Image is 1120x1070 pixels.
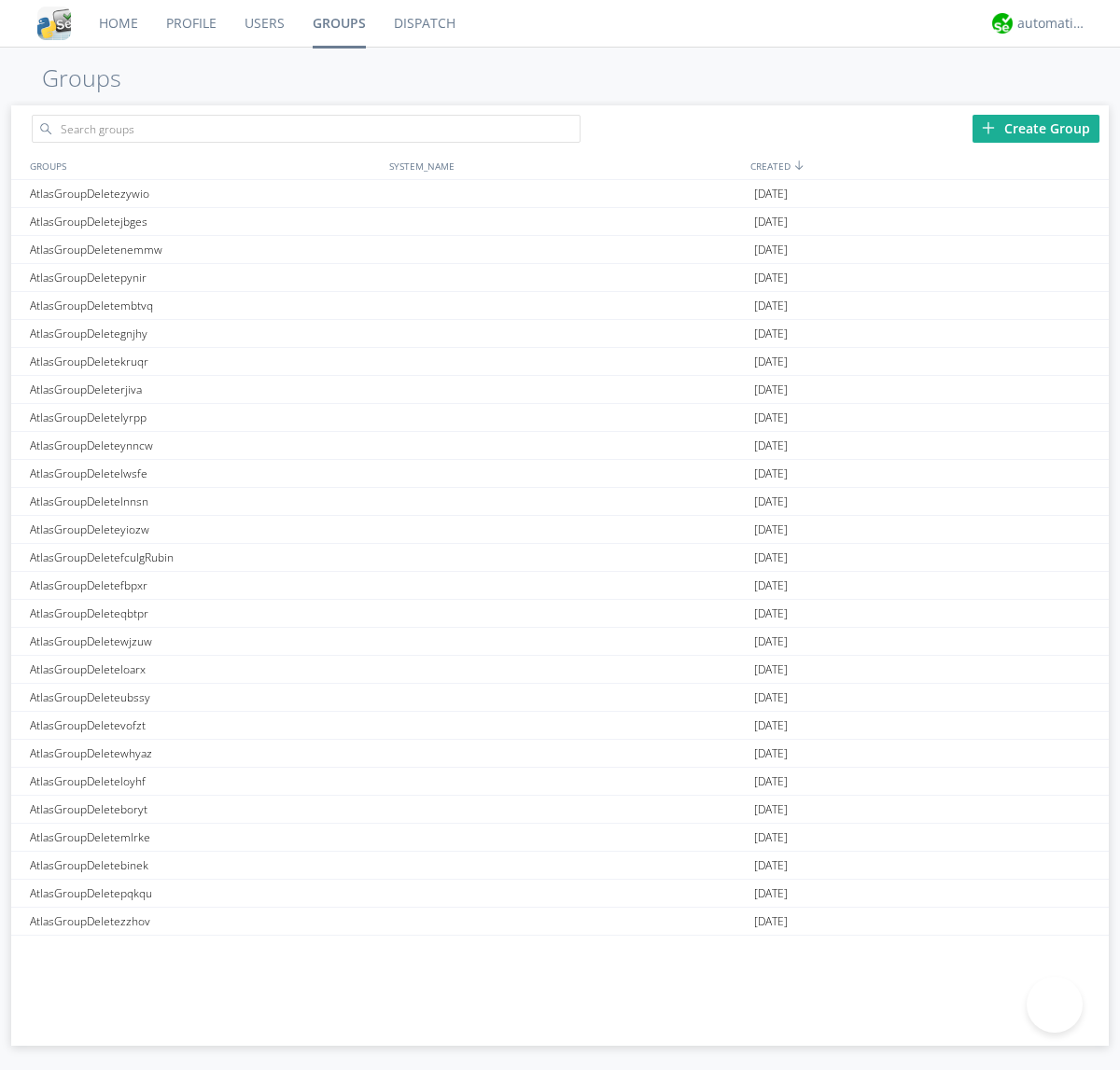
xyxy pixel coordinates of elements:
[11,936,1109,964] a: AtlasGroupDeleteoquyw[DATE]
[25,740,385,767] div: AtlasGroupDeletewhyaz
[754,572,788,600] span: [DATE]
[1017,14,1087,33] div: automation+atlas
[25,152,380,179] div: GROUPS
[25,180,385,207] div: AtlasGroupDeletezywio
[754,320,788,348] span: [DATE]
[754,488,788,516] span: [DATE]
[11,376,1109,404] a: AtlasGroupDeleterjiva[DATE]
[754,628,788,656] span: [DATE]
[754,880,788,908] span: [DATE]
[11,656,1109,684] a: AtlasGroupDeleteloarx[DATE]
[25,796,385,823] div: AtlasGroupDeleteboryt
[25,656,385,683] div: AtlasGroupDeleteloarx
[25,712,385,739] div: AtlasGroupDeletevofzt
[11,684,1109,712] a: AtlasGroupDeleteubssy[DATE]
[754,208,788,236] span: [DATE]
[973,115,1099,143] div: Create Group
[32,115,581,143] input: Search groups
[754,404,788,432] span: [DATE]
[25,292,385,319] div: AtlasGroupDeletembtvq
[754,460,788,488] span: [DATE]
[25,852,385,879] div: AtlasGroupDeletebinek
[385,152,746,179] div: SYSTEM_NAME
[11,628,1109,656] a: AtlasGroupDeletewjzuw[DATE]
[25,628,385,655] div: AtlasGroupDeletewjzuw
[25,684,385,711] div: AtlasGroupDeleteubssy
[11,208,1109,236] a: AtlasGroupDeletejbges[DATE]
[11,432,1109,460] a: AtlasGroupDeleteynncw[DATE]
[754,908,788,936] span: [DATE]
[25,208,385,235] div: AtlasGroupDeletejbges
[25,908,385,935] div: AtlasGroupDeletezzhov
[754,684,788,712] span: [DATE]
[25,320,385,347] div: AtlasGroupDeletegnjhy
[754,656,788,684] span: [DATE]
[25,768,385,795] div: AtlasGroupDeleteloyhf
[37,7,71,40] img: cddb5a64eb264b2086981ab96f4c1ba7
[11,180,1109,208] a: AtlasGroupDeletezywio[DATE]
[992,13,1013,34] img: d2d01cd9b4174d08988066c6d424eccd
[982,121,995,134] img: plus.svg
[25,348,385,375] div: AtlasGroupDeletekruqr
[754,740,788,768] span: [DATE]
[11,600,1109,628] a: AtlasGroupDeleteqbtpr[DATE]
[11,404,1109,432] a: AtlasGroupDeletelyrpp[DATE]
[11,824,1109,852] a: AtlasGroupDeletemlrke[DATE]
[754,516,788,544] span: [DATE]
[25,600,385,627] div: AtlasGroupDeleteqbtpr
[746,152,1109,179] div: CREATED
[25,460,385,487] div: AtlasGroupDeletelwsfe
[754,824,788,852] span: [DATE]
[754,852,788,880] span: [DATE]
[11,880,1109,908] a: AtlasGroupDeletepqkqu[DATE]
[25,880,385,907] div: AtlasGroupDeletepqkqu
[11,348,1109,376] a: AtlasGroupDeletekruqr[DATE]
[1027,977,1083,1033] iframe: Toggle Customer Support
[11,236,1109,264] a: AtlasGroupDeletenemmw[DATE]
[25,516,385,543] div: AtlasGroupDeleteyiozw
[11,768,1109,796] a: AtlasGroupDeleteloyhf[DATE]
[754,600,788,628] span: [DATE]
[25,404,385,431] div: AtlasGroupDeletelyrpp
[25,488,385,515] div: AtlasGroupDeletelnnsn
[754,180,788,208] span: [DATE]
[25,936,385,963] div: AtlasGroupDeleteoquyw
[25,824,385,851] div: AtlasGroupDeletemlrke
[25,572,385,599] div: AtlasGroupDeletefbpxr
[754,544,788,572] span: [DATE]
[11,516,1109,544] a: AtlasGroupDeleteyiozw[DATE]
[754,796,788,824] span: [DATE]
[754,768,788,796] span: [DATE]
[11,740,1109,768] a: AtlasGroupDeletewhyaz[DATE]
[754,292,788,320] span: [DATE]
[11,460,1109,488] a: AtlasGroupDeletelwsfe[DATE]
[11,908,1109,936] a: AtlasGroupDeletezzhov[DATE]
[11,852,1109,880] a: AtlasGroupDeletebinek[DATE]
[25,376,385,403] div: AtlasGroupDeleterjiva
[11,264,1109,292] a: AtlasGroupDeletepynir[DATE]
[25,264,385,291] div: AtlasGroupDeletepynir
[11,796,1109,824] a: AtlasGroupDeleteboryt[DATE]
[754,236,788,264] span: [DATE]
[11,320,1109,348] a: AtlasGroupDeletegnjhy[DATE]
[11,488,1109,516] a: AtlasGroupDeletelnnsn[DATE]
[25,236,385,263] div: AtlasGroupDeletenemmw
[754,712,788,740] span: [DATE]
[11,544,1109,572] a: AtlasGroupDeletefculgRubin[DATE]
[11,292,1109,320] a: AtlasGroupDeletembtvq[DATE]
[11,572,1109,600] a: AtlasGroupDeletefbpxr[DATE]
[754,348,788,376] span: [DATE]
[754,264,788,292] span: [DATE]
[754,936,788,964] span: [DATE]
[754,432,788,460] span: [DATE]
[11,712,1109,740] a: AtlasGroupDeletevofzt[DATE]
[25,544,385,571] div: AtlasGroupDeletefculgRubin
[25,432,385,459] div: AtlasGroupDeleteynncw
[754,376,788,404] span: [DATE]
